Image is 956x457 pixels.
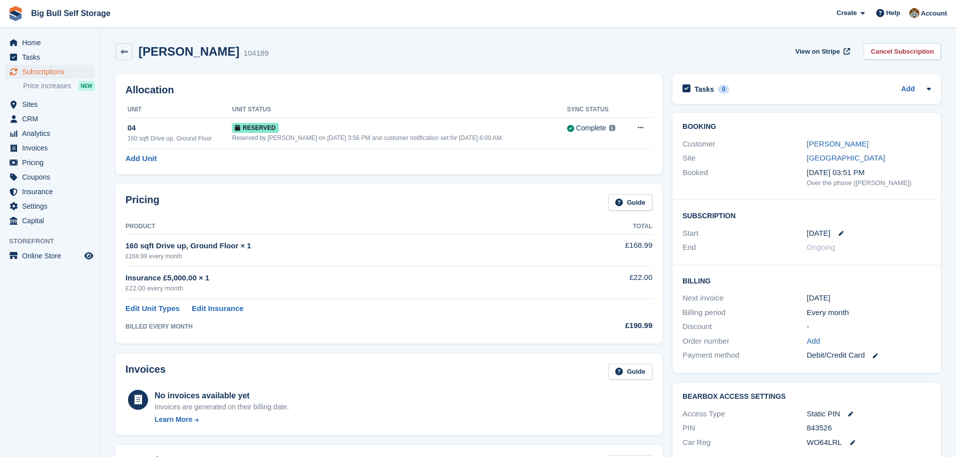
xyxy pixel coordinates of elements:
a: menu [5,199,95,213]
div: 160 sqft Drive up, Ground Floor [127,134,232,143]
div: NEW [78,81,95,91]
th: Total [559,219,652,235]
img: Mike Llewellen Palmer [909,8,919,18]
span: Online Store [22,249,82,263]
h2: Tasks [695,85,714,94]
a: menu [5,170,95,184]
a: menu [5,249,95,263]
div: 160 sqft Drive up, Ground Floor × 1 [125,240,559,252]
h2: BearBox Access Settings [682,393,931,401]
div: - [807,321,931,333]
span: Capital [22,214,82,228]
a: [GEOGRAPHIC_DATA] [807,154,885,162]
div: Learn More [155,414,192,425]
div: Customer [682,138,806,150]
h2: Booking [682,123,931,131]
span: Account [921,9,947,19]
a: menu [5,36,95,50]
div: BILLED EVERY MONTH [125,322,559,331]
div: £190.99 [559,320,652,332]
div: 04 [127,122,232,134]
a: Add [807,336,821,347]
div: Invoices are generated on their billing date. [155,402,289,412]
img: stora-icon-8386f47178a22dfd0bd8f6a31ec36ba5ce8667c1dd55bd0f319d3a0aa187defe.svg [8,6,23,21]
span: Tasks [22,50,82,64]
span: Sites [22,97,82,111]
h2: Pricing [125,194,160,211]
a: Edit Unit Types [125,303,180,315]
div: Complete [576,123,606,133]
div: £168.99 every month [125,252,559,261]
div: Payment method [682,350,806,361]
div: Debit/Credit Card [807,350,931,361]
td: £22.00 [559,266,652,299]
h2: Billing [682,275,931,285]
div: 104189 [243,48,268,59]
span: Price increases [23,81,71,91]
h2: Invoices [125,364,166,380]
a: View on Stripe [791,43,852,60]
a: Add [901,84,915,95]
div: 0 [718,85,730,94]
a: [PERSON_NAME] [807,139,869,148]
div: Static PIN [807,408,931,420]
th: Unit Status [232,102,567,118]
div: 843526 [807,422,931,434]
span: Analytics [22,126,82,140]
a: menu [5,156,95,170]
div: Every month [807,307,931,319]
div: WO64LRL [807,437,931,448]
div: £22.00 every month [125,283,559,293]
span: Create [837,8,857,18]
div: Billing period [682,307,806,319]
div: Start [682,228,806,239]
a: Guide [608,364,652,380]
a: Big Bull Self Storage [27,5,114,22]
th: Product [125,219,559,235]
span: Pricing [22,156,82,170]
div: Access Type [682,408,806,420]
a: Cancel Subscription [864,43,941,60]
h2: Subscription [682,210,931,220]
a: Learn More [155,414,289,425]
div: Car Reg [682,437,806,448]
a: menu [5,185,95,199]
th: Sync Status [567,102,626,118]
span: Settings [22,199,82,213]
h2: [PERSON_NAME] [139,45,239,58]
span: Subscriptions [22,65,82,79]
span: CRM [22,112,82,126]
a: Guide [608,194,652,211]
div: Over the phone ([PERSON_NAME]) [807,178,931,188]
span: Ongoing [807,243,836,251]
div: Insurance £5,000.00 × 1 [125,272,559,284]
div: Discount [682,321,806,333]
a: Edit Insurance [192,303,243,315]
h2: Allocation [125,84,652,96]
span: Home [22,36,82,50]
img: icon-info-grey-7440780725fd019a000dd9b08b2336e03edf1995a4989e88bcd33f0948082b44.svg [609,125,615,131]
span: Storefront [9,236,100,246]
div: PIN [682,422,806,434]
span: Help [886,8,900,18]
span: Coupons [22,170,82,184]
span: Insurance [22,185,82,199]
a: menu [5,97,95,111]
a: menu [5,141,95,155]
div: [DATE] 03:51 PM [807,167,931,179]
span: Invoices [22,141,82,155]
a: menu [5,126,95,140]
div: Site [682,153,806,164]
a: menu [5,112,95,126]
div: [DATE] [807,292,931,304]
div: End [682,242,806,253]
a: menu [5,214,95,228]
div: Order number [682,336,806,347]
a: menu [5,50,95,64]
a: Preview store [83,250,95,262]
div: Booked [682,167,806,188]
td: £168.99 [559,234,652,266]
div: Reserved by [PERSON_NAME] on [DATE] 3:56 PM and customer notification set for [DATE] 6:00 AM. [232,133,567,142]
span: View on Stripe [795,47,840,57]
a: Add Unit [125,153,157,165]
